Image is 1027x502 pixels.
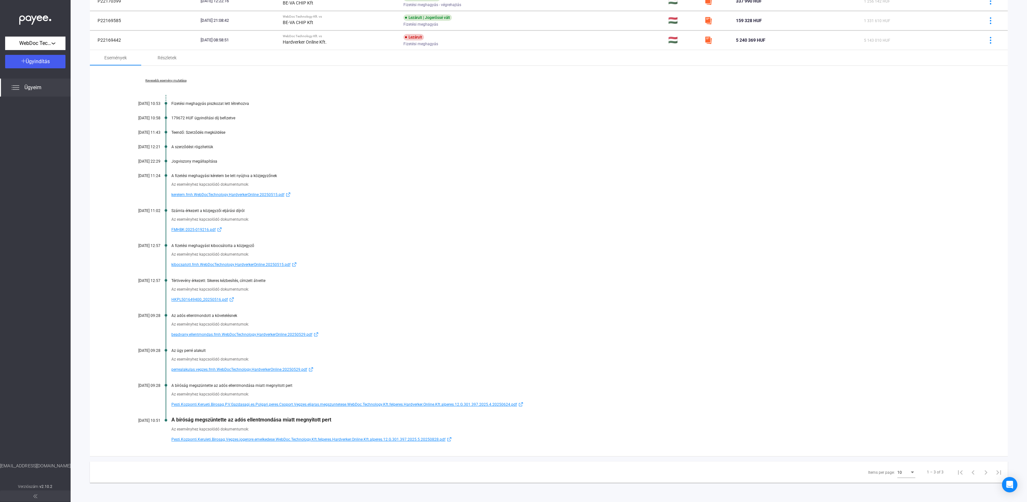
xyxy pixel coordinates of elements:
button: Next page [980,466,992,479]
button: First page [954,466,967,479]
div: WebDoc Technology Kft. vs [283,15,398,19]
span: kibocsatott.fmh.WebDocTechnology.HardverkerOnline.20250515.pdf [171,261,290,268]
a: beadvany.ellentmondas.fmh.WebDocTechnology.HardverkerOnline.20250529.pdfexternal-link-blue [171,331,976,338]
span: Fizetési meghagyás - végrehajtás [403,1,461,9]
img: more-blue [987,37,994,44]
button: more-blue [984,14,997,27]
td: P22169442 [90,30,198,50]
img: plus-white.svg [21,59,26,63]
div: [DATE] 12:57 [122,243,160,248]
div: [DATE] 12:57 [122,278,160,283]
div: [DATE] 10:53 [122,101,160,106]
img: list.svg [12,84,19,91]
div: [DATE] 10:58 [122,116,160,120]
span: 159 328 HUF [736,18,762,23]
img: white-payee-white-dot.svg [19,12,51,25]
div: Az eseményhez kapcsolódó dokumentumok: [171,321,976,328]
strong: BE-VA CHIP Kft [283,0,313,5]
div: [DATE] 08:58:51 [201,37,278,43]
img: external-link-blue [307,367,315,372]
span: 10 [897,470,902,475]
img: szamlazzhu-mini [704,17,712,24]
div: Fizetési meghagyás piszkozat lett létrehozva [171,101,976,106]
strong: Hardverker Online Kft. [283,39,327,45]
img: external-link-blue [312,332,320,337]
a: Pesti.Kozponti.Keruleti.Birosag.Vegzes.jogerore.emelkedese.WebDoc.Technology.Kft.felperes.Hardver... [171,436,976,443]
div: 1 – 3 of 3 [927,468,944,476]
div: A fizetési meghagyási kérelem be lett nyújtva a közjegyzőnek [171,174,976,178]
button: Previous page [967,466,980,479]
strong: v2.10.2 [39,484,53,489]
div: Az eseményhez kapcsolódó dokumentumok: [171,216,976,223]
button: Ügyindítás [5,55,65,68]
div: [DATE] 09:28 [122,383,160,388]
div: A bíróság megszüntette az adós ellentmondása miatt megnyitott pert [171,417,976,423]
div: [DATE] 11:24 [122,174,160,178]
div: Az eseményhez kapcsolódó dokumentumok: [171,181,976,188]
td: P22169585 [90,11,198,30]
div: A szerződést rögzítettük [171,145,976,149]
span: Pesti.Kozponti.Kerueti.Birosag.P.V.Gazdasagi.es.Polgari.peres.Csoport.Vegzes.eljaras.megszuntetes... [171,401,517,408]
img: external-link-blue [445,437,453,442]
div: A fizetési meghagyást kibocsátotta a közjegyző [171,243,976,248]
div: Számla érkezett a közjegyzői eljárási díjról [171,208,976,213]
button: Last page [992,466,1005,479]
a: perrealakulas.vegzes.fmh.WebDocTechnology.HardverkerOnline.20250529.pdfexternal-link-blue [171,366,976,373]
td: 🇭🇺 [666,11,702,30]
img: more-blue [987,17,994,24]
div: [DATE] 11:02 [122,208,160,213]
span: Fizetési meghagyás [403,40,438,48]
div: Open Intercom Messenger [1002,477,1017,492]
div: Az ügy perré alakult [171,348,976,353]
a: Kevesebb esemény mutatása [122,79,210,82]
div: Items per page: [868,469,895,476]
td: 🇭🇺 [666,30,702,50]
button: more-blue [984,33,997,47]
span: 5 240 369 HUF [736,38,765,43]
div: [DATE] 22:29 [122,159,160,164]
img: external-link-blue [284,192,292,197]
img: szamlazzhu-mini [704,36,712,44]
div: [DATE] 11:43 [122,130,160,135]
div: Az eseményhez kapcsolódó dokumentumok: [171,356,976,362]
div: [DATE] 21:08:42 [201,17,278,24]
div: [DATE] 09:28 [122,313,160,318]
span: 5 143 010 HUF [864,38,890,43]
div: WebDoc Technology Kft. vs [283,34,398,38]
div: [DATE] 12:21 [122,145,160,149]
img: arrow-double-left-grey.svg [33,494,37,498]
a: kerelem.fmh.WebDocTechnology.HardverkerOnline.20250515.pdfexternal-link-blue [171,191,976,199]
div: Lezárult [403,34,424,40]
div: Részletek [158,54,177,62]
div: Az eseményhez kapcsolódó dokumentumok: [171,391,976,397]
span: WebDoc Technology Kft. [19,39,51,47]
span: Fizetési meghagyás [403,21,438,28]
span: Ügyindítás [26,58,50,64]
div: A bíróság megszüntette az adós ellentmondása miatt megnyitott pert [171,383,976,388]
a: FMHBK-2025-019216.pdfexternal-link-blue [171,226,976,234]
span: Pesti.Kozponti.Keruleti.Birosag.Vegzes.jogerore.emelkedese.WebDoc.Technology.Kft.felperes.Hardver... [171,436,445,443]
a: HKPL501649400_20250516.pdfexternal-link-blue [171,296,976,303]
a: kibocsatott.fmh.WebDocTechnology.HardverkerOnline.20250515.pdfexternal-link-blue [171,261,976,268]
span: 1 331 610 HUF [864,19,890,23]
strong: BE-VA CHIP Kft [283,20,313,25]
img: external-link-blue [228,297,236,302]
div: [DATE] 10:51 [122,418,160,423]
img: external-link-blue [216,227,223,232]
div: Jogviszony megállapítása [171,159,976,164]
div: Az adós ellentmondott a követelésnek [171,313,976,318]
span: beadvany.ellentmondas.fmh.WebDocTechnology.HardverkerOnline.20250529.pdf [171,331,312,338]
div: Az eseményhez kapcsolódó dokumentumok: [171,251,976,258]
img: external-link-blue [517,402,525,407]
div: [DATE] 09:28 [122,348,160,353]
img: external-link-blue [290,262,298,267]
div: Az eseményhez kapcsolódó dokumentumok: [171,426,976,432]
div: Események [104,54,127,62]
div: Lezárult | Jogerőssé vált [403,14,452,21]
div: 179672 HUF ügyindítási díj befizetve [171,116,976,120]
mat-select: Items per page: [897,468,915,476]
span: Ügyeim [24,84,41,91]
a: Pesti.Kozponti.Kerueti.Birosag.P.V.Gazdasagi.es.Polgari.peres.Csoport.Vegzes.eljaras.megszuntetes... [171,401,976,408]
span: perrealakulas.vegzes.fmh.WebDocTechnology.HardverkerOnline.20250529.pdf [171,366,307,373]
span: HKPL501649400_20250516.pdf [171,296,228,303]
